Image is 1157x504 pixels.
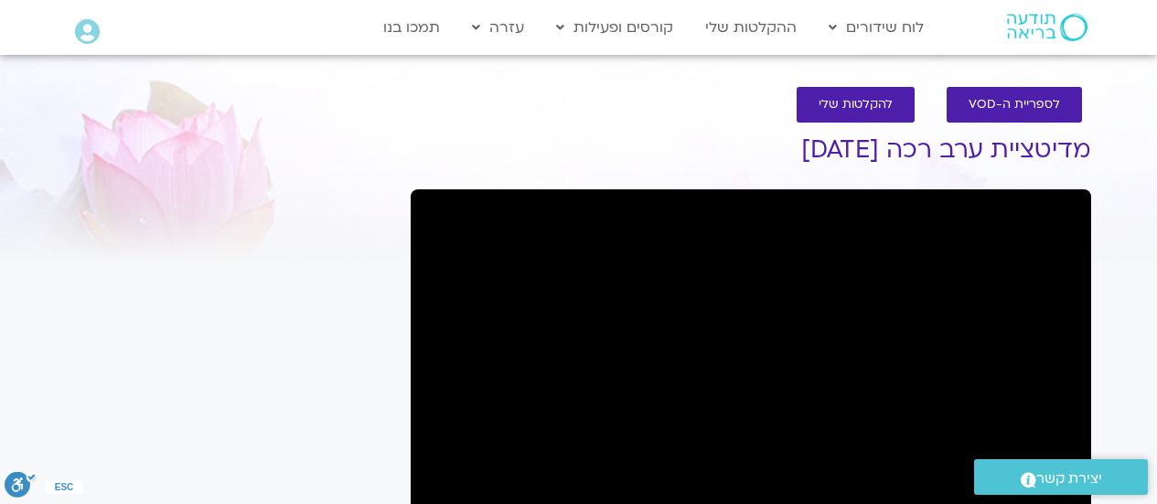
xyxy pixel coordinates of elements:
[1007,14,1087,41] img: תודעה בריאה
[974,459,1148,495] a: יצירת קשר
[1036,466,1102,491] span: יצירת קשר
[819,98,893,112] span: להקלטות שלי
[969,98,1060,112] span: לספריית ה-VOD
[696,10,806,45] a: ההקלטות שלי
[820,10,933,45] a: לוח שידורים
[947,87,1082,123] a: לספריית ה-VOD
[374,10,449,45] a: תמכו בנו
[463,10,533,45] a: עזרה
[411,136,1091,164] h1: מדיטציית ערב רכה [DATE]
[547,10,682,45] a: קורסים ופעילות
[797,87,915,123] a: להקלטות שלי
